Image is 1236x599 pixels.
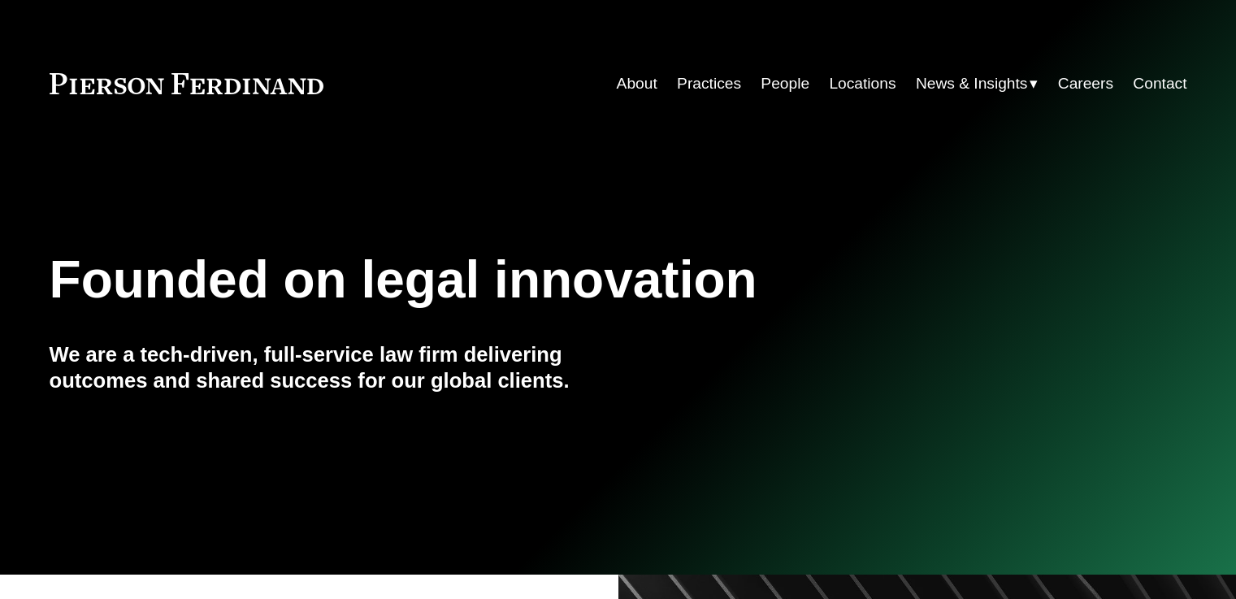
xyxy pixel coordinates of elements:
[916,68,1039,99] a: folder dropdown
[50,341,618,394] h4: We are a tech-driven, full-service law firm delivering outcomes and shared success for our global...
[617,68,657,99] a: About
[916,70,1028,98] span: News & Insights
[829,68,896,99] a: Locations
[677,68,741,99] a: Practices
[761,68,809,99] a: People
[1133,68,1186,99] a: Contact
[50,250,998,310] h1: Founded on legal innovation
[1058,68,1113,99] a: Careers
